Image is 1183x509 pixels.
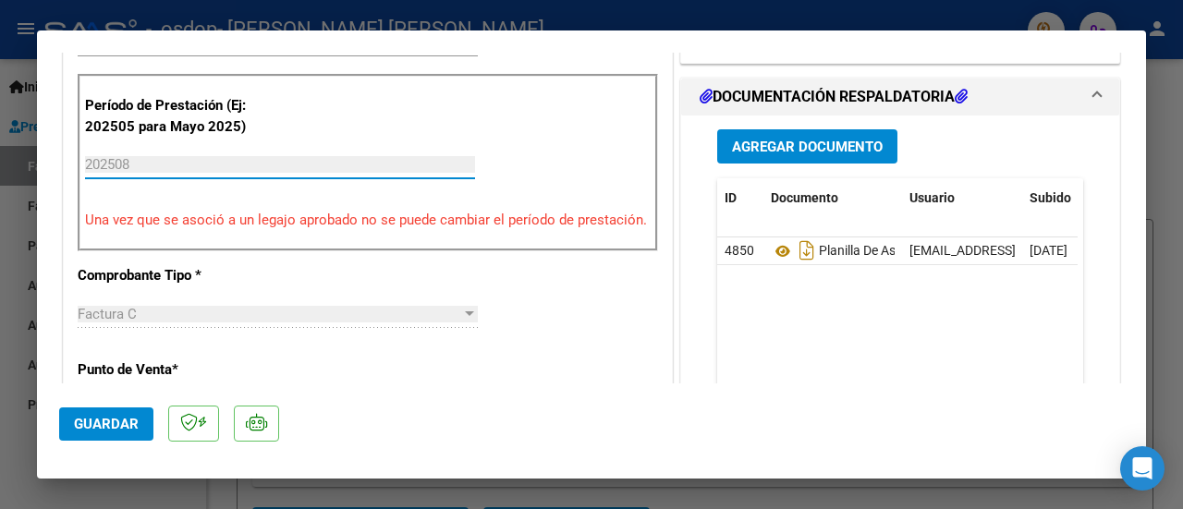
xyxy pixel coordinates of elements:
span: [DATE] [1030,243,1067,258]
span: Documento [771,190,838,205]
span: ID [725,190,737,205]
datatable-header-cell: Subido [1022,178,1115,218]
div: DOCUMENTACIÓN RESPALDATORIA [681,115,1119,499]
p: Comprobante Tipo * [78,265,251,286]
h1: DOCUMENTACIÓN RESPALDATORIA [700,86,968,108]
span: Planilla De Asistencia [771,244,940,259]
mat-expansion-panel-header: DOCUMENTACIÓN RESPALDATORIA [681,79,1119,115]
datatable-header-cell: Usuario [902,178,1022,218]
p: Punto de Venta [78,359,251,381]
span: 4850 [725,243,754,258]
p: Una vez que se asoció a un legajo aprobado no se puede cambiar el período de prestación. [85,210,651,231]
span: Subido [1030,190,1071,205]
button: Guardar [59,407,153,441]
span: Usuario [909,190,955,205]
button: Agregar Documento [717,129,897,164]
p: Período de Prestación (Ej: 202505 para Mayo 2025) [85,95,255,137]
span: Factura C [78,306,137,322]
i: Descargar documento [795,236,819,265]
span: Agregar Documento [732,139,883,155]
span: Guardar [74,416,139,432]
datatable-header-cell: Documento [763,178,902,218]
div: Open Intercom Messenger [1120,446,1165,491]
datatable-header-cell: ID [717,178,763,218]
